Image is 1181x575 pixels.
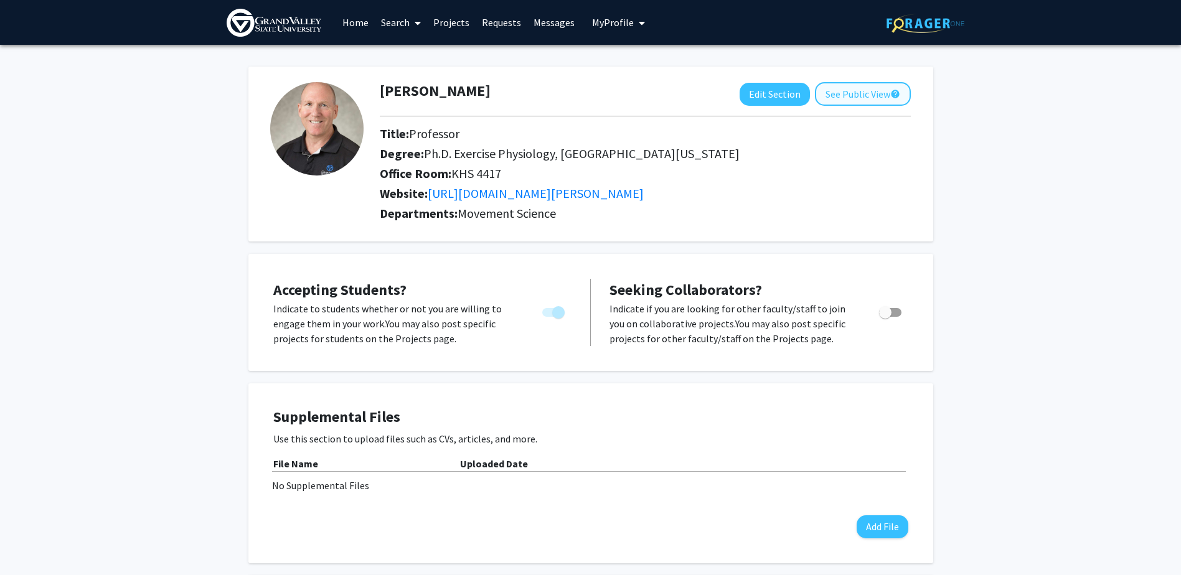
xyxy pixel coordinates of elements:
[476,1,527,44] a: Requests
[272,478,910,493] div: No Supplemental Files
[460,457,528,470] b: Uploaded Date
[609,301,855,346] p: Indicate if you are looking for other faculty/staff to join you on collaborative projects. You ma...
[887,14,964,33] img: ForagerOne Logo
[370,206,920,221] h2: Departments:
[227,9,321,37] img: Grand Valley State University Logo
[428,185,644,201] a: Opens in a new tab
[890,86,900,101] mat-icon: help
[273,301,519,346] p: Indicate to students whether or not you are willing to engage them in your work. You may also pos...
[740,83,810,106] button: Edit Section
[451,166,501,181] span: KHS 4417
[424,146,740,161] span: Ph.D. Exercise Physiology, [GEOGRAPHIC_DATA][US_STATE]
[409,126,459,141] span: Professor
[273,280,407,299] span: Accepting Students?
[380,126,911,141] h2: Title:
[427,1,476,44] a: Projects
[458,205,556,221] span: Movement Science
[380,82,491,100] h1: [PERSON_NAME]
[592,16,634,29] span: My Profile
[375,1,427,44] a: Search
[527,1,581,44] a: Messages
[9,519,53,566] iframe: Chat
[537,301,572,320] div: Toggle
[537,301,572,320] div: You cannot turn this off while you have active projects.
[857,515,908,538] button: Add File
[874,301,908,320] div: Toggle
[273,431,908,446] p: Use this section to upload files such as CVs, articles, and more.
[273,457,318,470] b: File Name
[815,82,911,106] button: See Public View
[380,186,911,201] h2: Website:
[336,1,375,44] a: Home
[380,166,911,181] h2: Office Room:
[273,408,908,426] h4: Supplemental Files
[380,146,911,161] h2: Degree:
[270,82,364,175] img: Profile Picture
[609,280,762,299] span: Seeking Collaborators?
